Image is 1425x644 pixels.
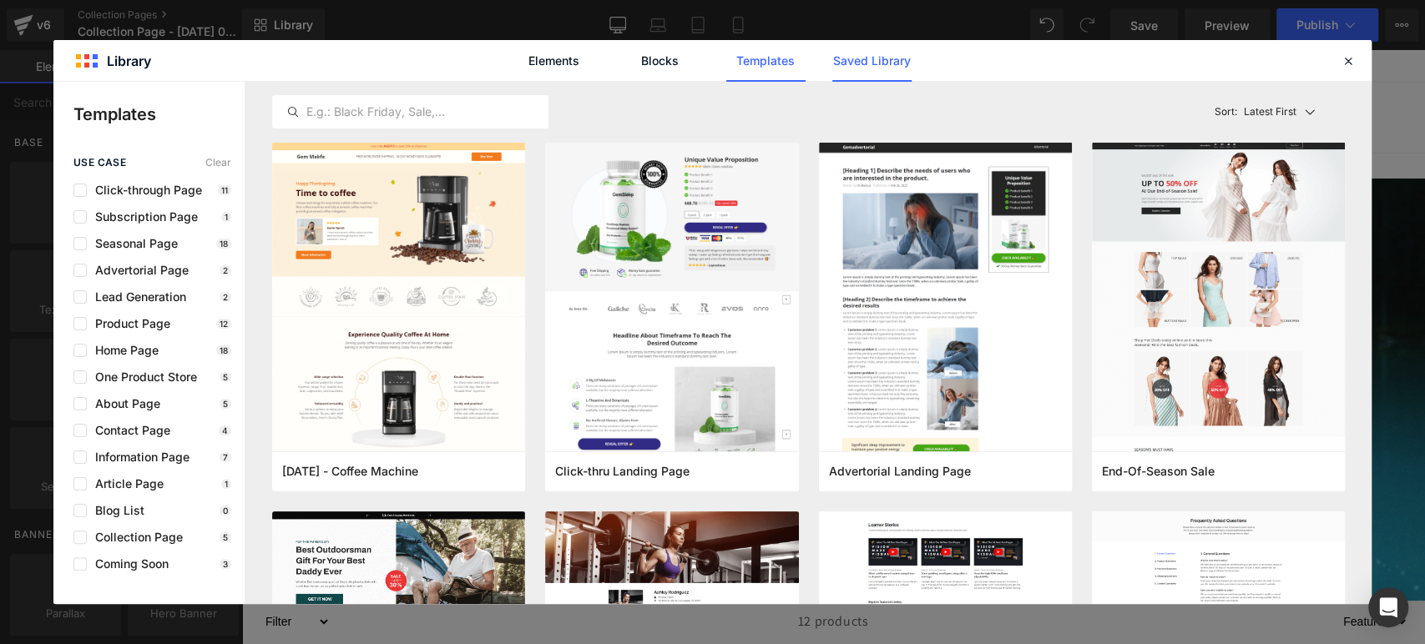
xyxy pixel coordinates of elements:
[282,464,418,479] span: Thanksgiving - Coffee Machine
[1368,587,1408,627] div: Open Intercom Messenger
[87,531,183,544] span: Collection Page
[514,40,594,82] a: Elements
[220,452,231,462] p: 7
[73,102,245,127] p: Templates
[87,557,169,571] span: Coming Soon
[339,50,391,85] a: Home
[216,319,231,329] p: 12
[829,464,971,479] span: Advertorial Landing Page
[221,479,231,489] p: 1
[391,50,452,85] a: Catalog
[216,345,231,355] p: 18
[87,210,198,224] span: Subscription Page
[221,212,231,222] p: 1
[1208,95,1346,128] button: Latest FirstSort:Latest First
[220,559,231,569] p: 3
[205,157,231,169] span: Clear
[273,102,548,122] input: E.g.: Black Friday, Sale,...
[87,424,170,437] span: Contact Page
[87,450,189,464] span: Information Page
[87,184,202,197] span: Click-through Page
[1244,104,1296,119] p: Latest First
[1102,464,1215,479] span: End-Of-Season Sale
[555,464,690,479] span: Click-thru Landing Page
[557,551,628,592] span: 12 products
[87,237,178,250] span: Seasonal Page
[87,370,197,384] span: One Product Store
[127,52,322,84] a: Sports Threads Shop
[220,265,231,275] p: 2
[87,264,189,277] span: Advertorial Page
[401,60,442,75] span: Catalog
[537,8,648,22] span: Welcome to our store
[216,239,231,249] p: 18
[349,60,381,75] span: Home
[73,157,126,169] span: use case
[220,372,231,382] p: 5
[832,40,912,82] a: Saved Library
[219,425,231,435] p: 4
[87,344,159,357] span: Home Page
[87,317,170,330] span: Product Page
[87,290,186,304] span: Lead Generation
[133,54,316,81] span: Sports Threads Shop
[218,185,231,195] p: 11
[620,40,700,82] a: Blocks
[453,50,516,85] a: Contact
[944,49,981,86] summary: Search
[87,504,144,517] span: Blog List
[220,532,231,542] p: 5
[87,477,164,491] span: Article Page
[463,60,506,75] span: Contact
[726,40,806,82] a: Templates
[220,292,231,302] p: 2
[87,397,160,410] span: About Page
[220,506,231,516] p: 0
[220,399,231,409] p: 5
[1215,106,1237,118] span: Sort:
